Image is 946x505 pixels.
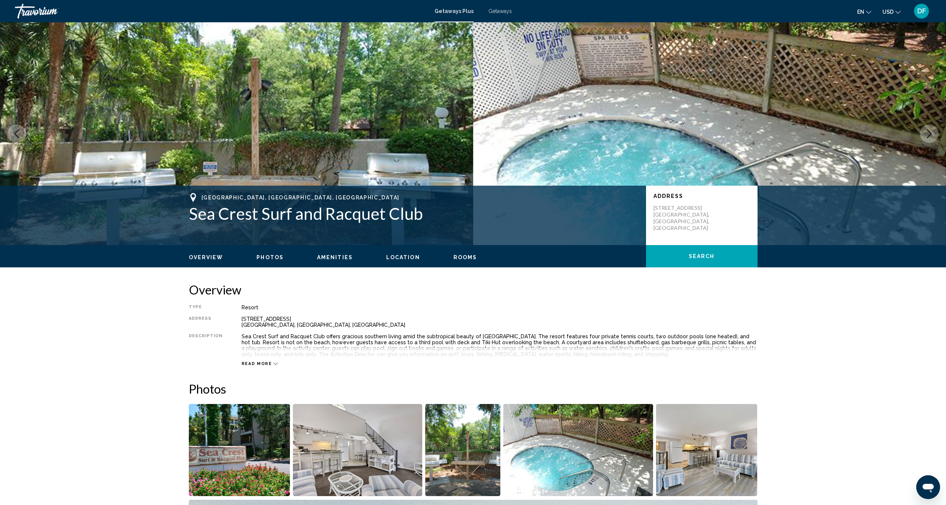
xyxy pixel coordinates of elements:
button: Previous image [7,124,26,143]
span: en [857,9,864,15]
button: User Menu [912,3,931,19]
span: Overview [189,254,223,260]
span: USD [882,9,894,15]
button: Change currency [882,6,901,17]
button: Rooms [453,254,477,261]
button: Read more [242,361,278,366]
h2: Overview [189,282,758,297]
button: Open full-screen image slider [503,404,653,496]
h2: Photos [189,381,758,396]
div: Address [189,316,223,328]
span: Read more [242,361,272,366]
button: Overview [189,254,223,261]
button: Open full-screen image slider [293,404,422,496]
span: [GEOGRAPHIC_DATA], [GEOGRAPHIC_DATA], [GEOGRAPHIC_DATA] [201,195,400,201]
button: Open full-screen image slider [656,404,758,496]
h1: Sea Crest Surf and Racquet Club [189,204,639,223]
p: Address [653,193,750,199]
a: Getaways [488,8,512,14]
span: DF [917,7,926,15]
button: Next image [920,124,939,143]
span: Photos [256,254,284,260]
a: Getaways Plus [435,8,474,14]
button: Location [386,254,420,261]
div: [STREET_ADDRESS] [GEOGRAPHIC_DATA], [GEOGRAPHIC_DATA], [GEOGRAPHIC_DATA] [242,316,758,328]
div: Resort [242,304,758,310]
iframe: Button to launch messaging window [916,475,940,499]
div: Description [189,333,223,357]
div: Sea Crest Surf and Racquet Club offers gracious southern living amid the subtropical beauty of [G... [242,333,758,357]
span: Amenities [317,254,353,260]
button: Amenities [317,254,353,261]
button: Search [646,245,758,267]
p: [STREET_ADDRESS] [GEOGRAPHIC_DATA], [GEOGRAPHIC_DATA], [GEOGRAPHIC_DATA] [653,205,713,231]
span: Location [386,254,420,260]
button: Change language [857,6,871,17]
a: Travorium [15,4,427,19]
span: Rooms [453,254,477,260]
button: Photos [256,254,284,261]
button: Open full-screen image slider [425,404,501,496]
div: Type [189,304,223,310]
button: Open full-screen image slider [189,404,290,496]
span: Search [689,254,715,260]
